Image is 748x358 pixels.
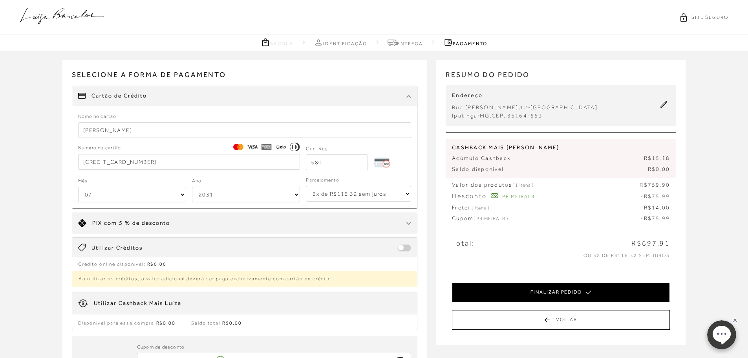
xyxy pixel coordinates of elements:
[78,122,411,138] input: Ex. João S Silva
[468,205,489,211] span: ( 1 itens )
[261,37,293,47] a: Sacola
[474,216,508,221] span: ( PRIMEIRALB )
[452,310,670,330] button: Voltar
[72,271,417,287] p: Ao utilizar os créditos, o valor adicional deverá ser pago exclusivamente com cartão de crédito.
[78,320,176,326] span: Disponível para essa compra:
[583,253,670,258] span: ou 6x de R$116,32 sem juros
[648,165,670,173] span: R$0,00
[502,194,535,199] span: PRIMEIRALB
[452,283,670,302] button: FINALIZAR PEDIDO
[452,215,508,222] span: Cupom
[78,177,88,185] label: Mês
[156,320,176,326] span: R$0,00
[640,182,647,188] span: R$
[644,204,670,212] span: R$14,00
[452,193,486,200] span: Desconto
[507,112,543,119] span: 35164-553
[452,165,670,173] p: Saldo disponível
[492,112,506,119] span: CEP:
[452,112,477,119] span: Ipatinga
[640,215,670,222] span: -R$75,99
[631,239,670,248] span: R$697,91
[644,154,670,162] span: R$15,18
[660,182,670,188] span: ,90
[406,222,411,225] img: chevron
[640,193,670,199] span: -R$75,99
[78,144,121,152] span: Número no cartão
[691,14,728,21] span: SITE SEGURO
[92,220,102,226] span: PIX
[306,154,368,170] input: 000
[480,112,490,119] span: MG
[147,261,167,267] span: R$0.00
[306,176,339,184] label: Parcelamento
[78,113,117,120] label: Nome no cartão
[452,204,489,212] span: Frete
[452,154,670,162] p: Acúmulo Cashback
[78,154,300,170] input: 0000 0000 0000 0000
[530,104,598,110] span: [GEOGRAPHIC_DATA]
[648,182,660,188] span: 759
[78,261,146,267] span: Crédito online disponível:
[406,95,411,98] img: chevron
[452,112,598,120] div: - .
[137,343,185,351] label: Cupom de desconto
[94,299,181,307] div: Utilizar Cashback Mais Luíza
[91,92,147,100] span: Cartão de Crédito
[388,37,423,47] a: Entrega
[314,37,367,47] a: Identificação
[452,103,598,112] div: , -
[452,92,598,99] p: Endereço
[72,70,418,86] span: Selecione a forma de pagamento
[452,104,518,110] span: Rua [PERSON_NAME]
[306,145,329,152] label: Cód. Seg.
[104,220,170,226] span: com 5 % de desconto
[520,104,528,110] span: 12
[222,320,242,326] span: R$0,00
[512,182,534,188] span: ( 1 itens )
[191,320,242,326] span: Saldo total:
[452,239,474,248] span: Total:
[192,177,202,185] label: Ano
[452,144,670,152] span: CASHBACK MAIS [PERSON_NAME]
[443,37,487,47] a: Pagamento
[446,70,676,86] h2: RESUMO DO PEDIDO
[452,181,533,189] span: Valor dos produtos
[91,244,143,252] span: Utilizar Créditos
